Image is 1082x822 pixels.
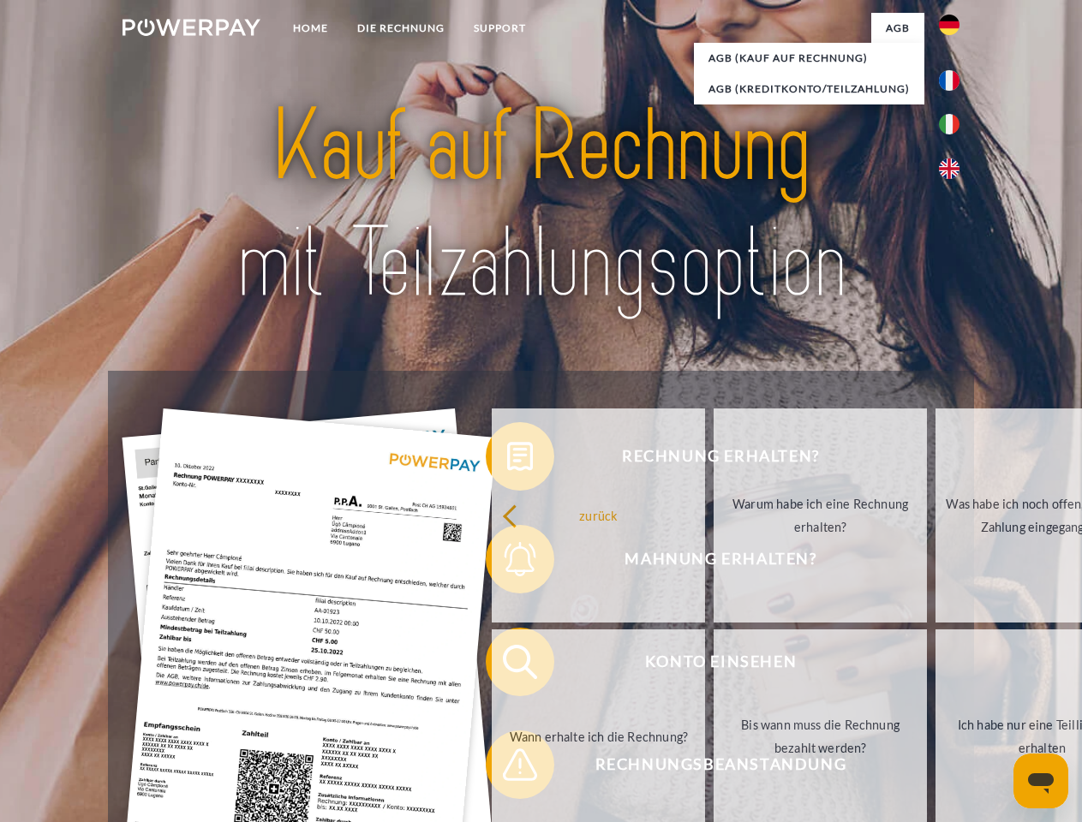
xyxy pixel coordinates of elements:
div: Bis wann muss die Rechnung bezahlt werden? [724,713,917,759]
img: it [939,114,959,134]
a: AGB (Kreditkonto/Teilzahlung) [694,74,924,104]
a: Home [278,13,343,44]
img: de [939,15,959,35]
a: SUPPORT [459,13,541,44]
a: agb [871,13,924,44]
div: zurück [502,503,695,527]
a: DIE RECHNUNG [343,13,459,44]
a: AGB (Kauf auf Rechnung) [694,43,924,74]
img: fr [939,70,959,91]
img: title-powerpay_de.svg [164,82,918,328]
div: Warum habe ich eine Rechnung erhalten? [724,492,917,539]
iframe: Schaltfläche zum Öffnen des Messaging-Fensters [1013,753,1068,808]
div: Wann erhalte ich die Rechnung? [502,724,695,748]
img: en [939,158,959,179]
img: logo-powerpay-white.svg [123,19,260,36]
